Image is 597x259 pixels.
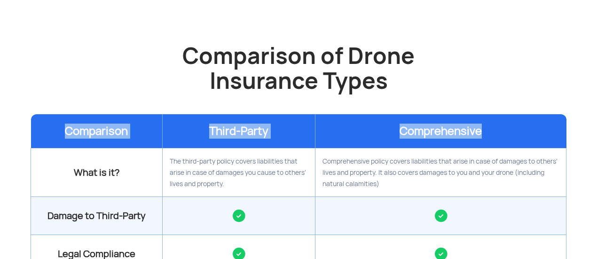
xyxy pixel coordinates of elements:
th: Comprehensive [315,114,566,149]
h2: Comparison of Drone Insurance Types [31,44,566,94]
td: Damage to Third-Party [31,197,163,235]
td: What is it? [31,149,163,197]
img: ic_tick.svg [231,208,246,223]
th: Third-Party [162,114,315,149]
th: Comparison [31,114,163,149]
td: The third-party policy covers liabilities that arise in case of damages you cause to others' live... [162,149,315,197]
img: ic_tick.svg [433,208,448,223]
td: Comprehensive policy covers liabilities that arise in case of damages to others' lives and proper... [315,149,566,197]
